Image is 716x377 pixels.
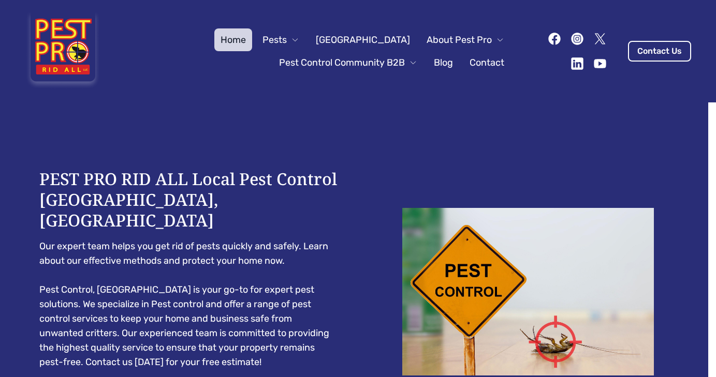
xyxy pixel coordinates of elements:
[310,28,416,51] a: [GEOGRAPHIC_DATA]
[420,28,510,51] button: About Pest Pro
[256,28,305,51] button: Pests
[214,28,252,51] a: Home
[39,239,338,369] pre: Our expert team helps you get rid of pests quickly and safely. Learn about our effective methods ...
[262,33,287,47] span: Pests
[39,169,338,231] h1: PEST PRO RID ALL Local Pest Control [GEOGRAPHIC_DATA], [GEOGRAPHIC_DATA]
[279,55,405,70] span: Pest Control Community B2B
[463,51,510,74] a: Contact
[273,51,423,74] button: Pest Control Community B2B
[25,12,101,90] img: Pest Pro Rid All
[379,208,677,375] img: Dead cockroach on floor with caution sign pest control
[628,41,691,62] a: Contact Us
[428,51,459,74] a: Blog
[427,33,492,47] span: About Pest Pro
